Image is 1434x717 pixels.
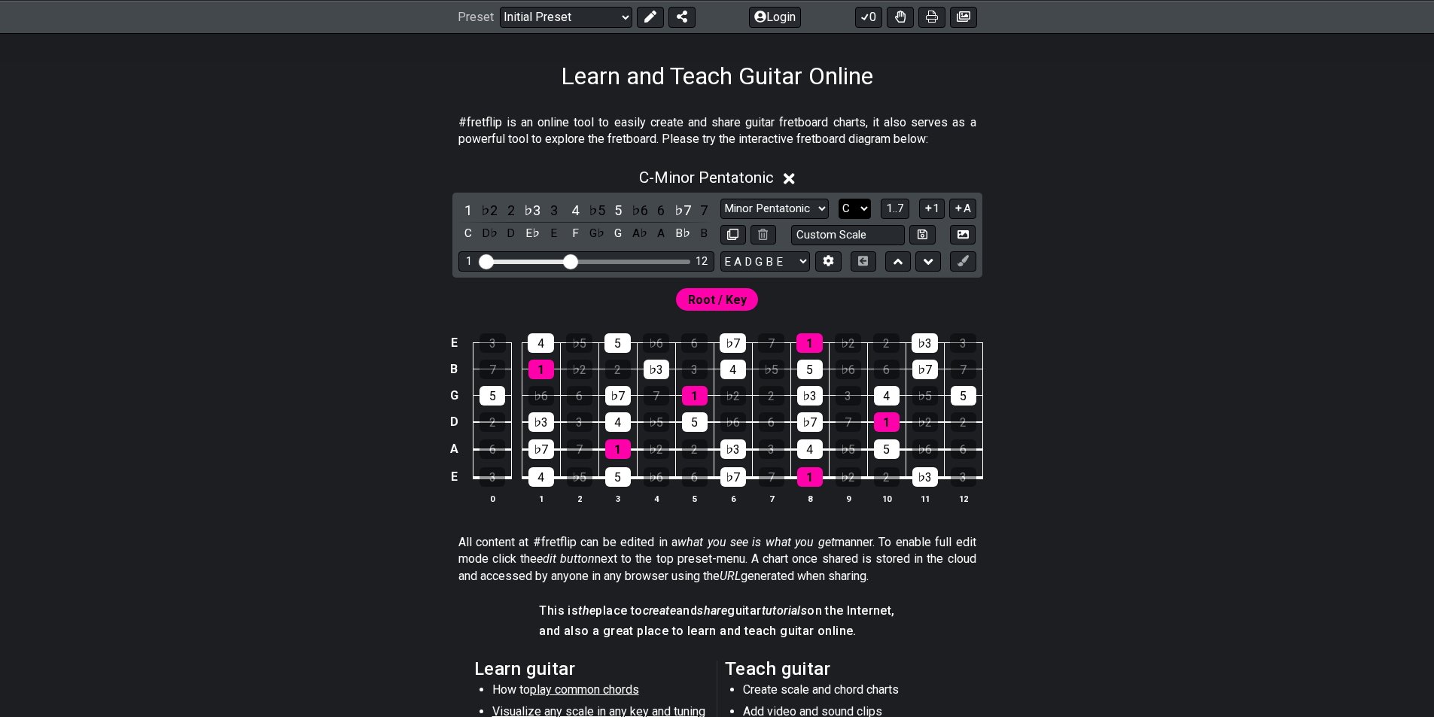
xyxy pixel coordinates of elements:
div: toggle pitch class [608,223,628,244]
button: First click edit preset to enable marker editing [950,251,976,272]
div: toggle pitch class [694,223,714,244]
p: #fretflip is an online tool to easily create and share guitar fretboard charts, it also serves as... [458,114,976,148]
div: toggle pitch class [565,223,585,244]
div: ♭3 [797,386,823,406]
span: play common chords [530,682,639,697]
select: Scale [720,199,829,219]
div: ♭3 [912,333,938,353]
div: toggle scale degree [522,200,542,220]
div: 2 [759,386,784,406]
div: ♭6 [644,467,669,487]
div: 3 [480,467,505,487]
div: toggle scale degree [501,200,521,220]
h4: This is place to and guitar on the Internet, [539,603,894,619]
td: B [445,356,463,382]
div: toggle scale degree [480,200,499,220]
div: 4 [720,360,746,379]
div: toggle pitch class [587,223,607,244]
th: 10 [867,491,906,506]
em: edit button [537,551,595,566]
th: 1 [522,491,560,506]
div: 4 [605,412,631,432]
th: 2 [560,491,598,506]
div: toggle scale degree [694,200,714,220]
div: toggle pitch class [458,223,478,244]
li: How to [492,682,707,703]
div: 12 [696,255,708,268]
th: 11 [906,491,944,506]
button: Share Preset [668,6,696,27]
div: 6 [681,333,708,353]
div: ♭6 [643,333,669,353]
div: ♭7 [720,333,746,353]
div: toggle scale degree [458,200,478,220]
button: Move up [885,251,911,272]
div: 6 [951,439,976,459]
div: 5 [797,360,823,379]
th: 4 [637,491,675,506]
td: E [445,463,463,491]
div: 3 [480,333,506,353]
div: 1 [797,467,823,487]
em: share [697,603,727,618]
th: 8 [790,491,829,506]
em: tutorials [762,603,808,618]
div: toggle scale degree [673,200,693,220]
td: D [445,409,463,436]
div: ♭2 [835,333,861,353]
div: 6 [682,467,708,487]
div: 4 [797,439,823,459]
p: All content at #fretflip can be edited in a manner. To enable full edit mode click the next to th... [458,534,976,585]
div: toggle pitch class [480,223,499,244]
h1: Learn and Teach Guitar Online [561,62,873,90]
div: toggle scale degree [651,200,671,220]
th: 9 [829,491,867,506]
button: Toggle horizontal chord view [851,251,876,272]
div: 5 [951,386,976,406]
div: ♭6 [836,360,861,379]
div: toggle pitch class [673,223,693,244]
button: A [949,199,976,219]
div: 3 [836,386,861,406]
th: 7 [752,491,790,506]
div: 6 [874,360,900,379]
th: 3 [598,491,637,506]
div: 5 [874,439,900,459]
div: 3 [567,412,592,432]
div: ♭5 [836,439,861,459]
div: 4 [874,386,900,406]
div: 7 [567,439,592,459]
div: toggle scale degree [587,200,607,220]
div: 2 [874,467,900,487]
span: First enable full edit mode to edit [688,289,747,311]
div: toggle pitch class [522,223,542,244]
span: 1..7 [886,202,904,215]
div: toggle pitch class [501,223,521,244]
div: 1 [528,360,554,379]
div: 7 [836,412,861,432]
div: ♭3 [912,467,938,487]
div: toggle scale degree [544,200,564,220]
button: Print [918,6,945,27]
em: URL [720,569,741,583]
button: 0 [855,6,882,27]
button: Copy [720,225,746,245]
div: 3 [759,439,784,459]
em: the [578,603,595,618]
div: ♭7 [528,439,554,459]
div: 1 [682,386,708,406]
div: toggle scale degree [565,200,585,220]
td: G [445,382,463,409]
h2: Learn guitar [474,661,710,677]
div: ♭6 [720,412,746,432]
th: 5 [675,491,714,506]
button: 1..7 [881,199,909,219]
div: ♭7 [797,412,823,432]
button: Edit Tuning [815,251,841,272]
td: A [445,436,463,463]
button: Edit Preset [637,6,664,27]
div: ♭3 [720,439,746,459]
div: 7 [480,360,505,379]
div: ♭5 [566,333,592,353]
div: toggle scale degree [608,200,628,220]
